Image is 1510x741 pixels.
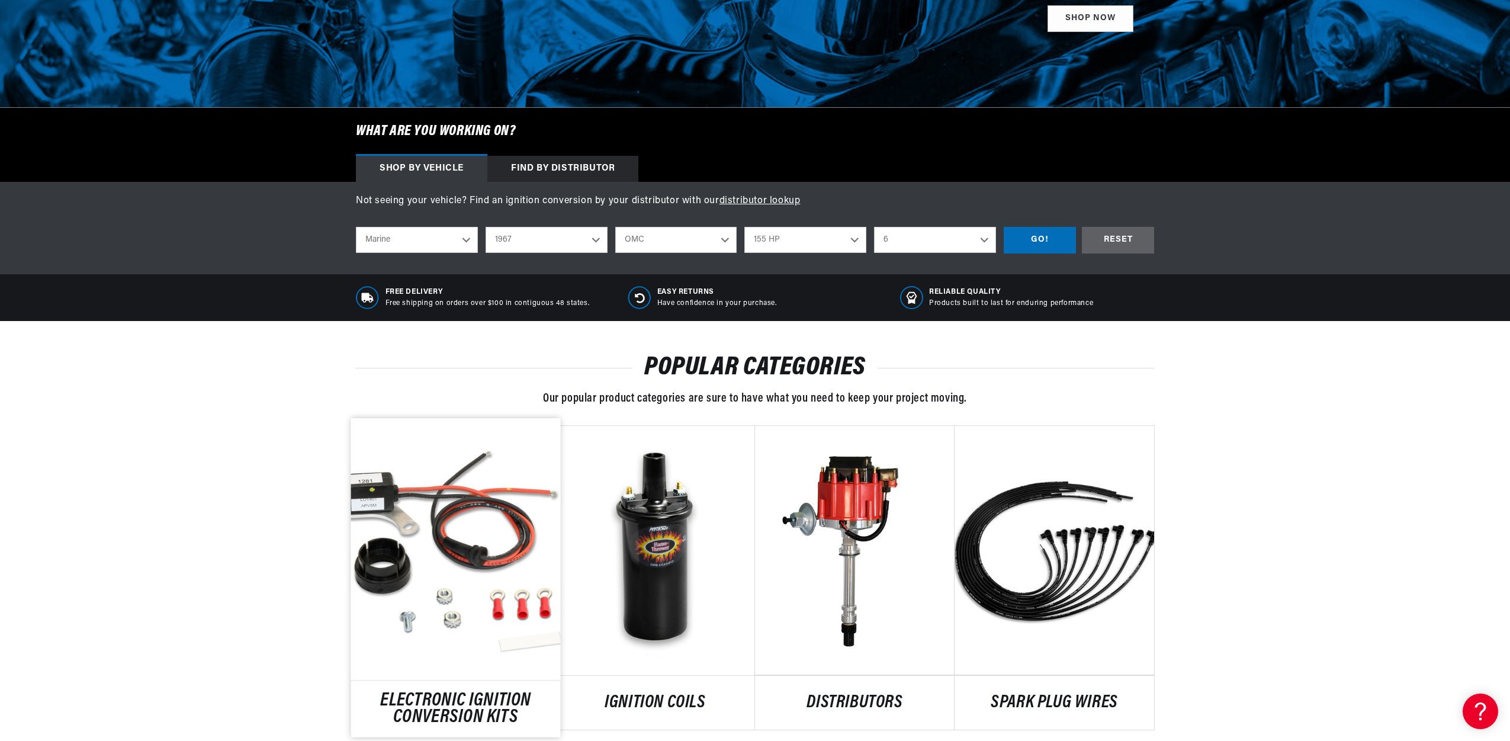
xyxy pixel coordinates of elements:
a: IGNITION COILS [555,695,755,711]
div: GO! [1004,227,1076,254]
span: RELIABLE QUALITY [929,287,1093,297]
select: Engine [874,227,996,253]
p: Products built to last for enduring performance [929,299,1093,309]
p: Not seeing your vehicle? Find an ignition conversion by your distributor with our [356,194,1154,209]
a: DISTRIBUTORS [755,695,955,711]
span: Easy Returns [657,287,777,297]
a: SPARK PLUG WIRES [955,695,1154,711]
select: Make [615,227,737,253]
select: Model [744,227,866,253]
a: distributor lookup [719,196,801,206]
select: Year [486,227,608,253]
p: Have confidence in your purchase. [657,299,777,309]
a: ELECTRONIC IGNITION CONVERSION KITS [351,693,561,725]
h6: What are you working on? [326,108,1184,155]
select: Ride Type [356,227,478,253]
span: Free Delivery [385,287,590,297]
div: Find by Distributor [487,156,638,182]
p: Free shipping on orders over $100 in contiguous 48 states. [385,299,590,309]
div: RESET [1082,227,1154,254]
a: SHOP NOW [1048,5,1133,32]
div: Shop by vehicle [356,156,487,182]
